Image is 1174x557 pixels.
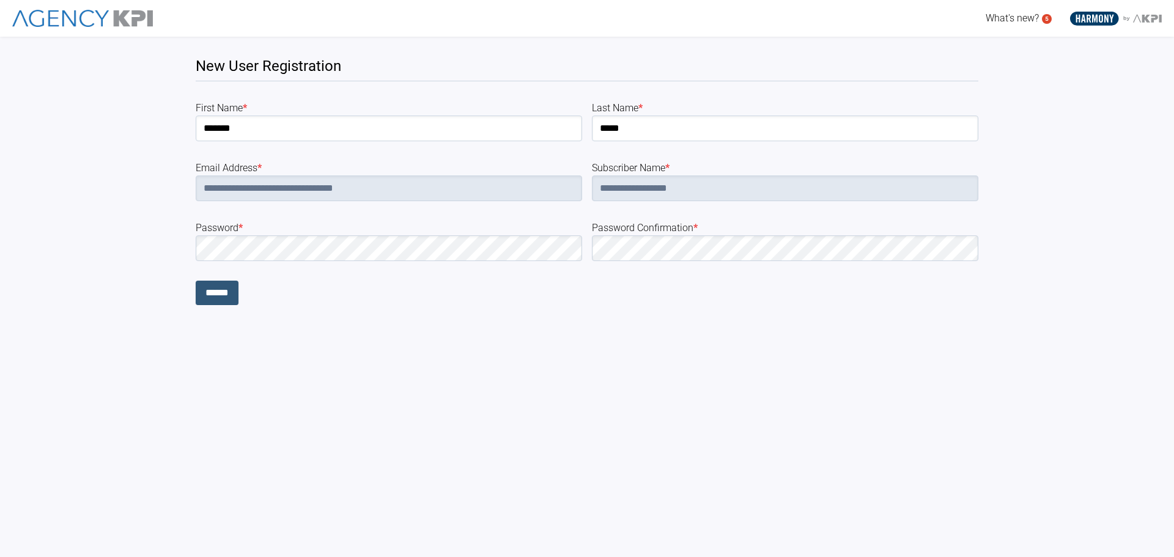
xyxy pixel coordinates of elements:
[196,101,582,116] label: first Name
[257,162,262,174] abbr: required
[12,10,153,28] img: AgencyKPI
[1042,14,1052,24] a: 5
[592,161,978,175] label: subscriber Name
[592,221,978,235] label: password Confirmation
[243,102,247,114] abbr: required
[238,222,243,234] abbr: required
[592,101,978,116] label: last Name
[196,221,582,235] label: password
[196,161,582,175] label: email Address
[693,222,698,234] abbr: required
[638,102,643,114] abbr: required
[1045,15,1049,22] text: 5
[665,162,670,174] abbr: required
[196,56,978,81] h1: New User Registration
[986,12,1039,24] span: What's new?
